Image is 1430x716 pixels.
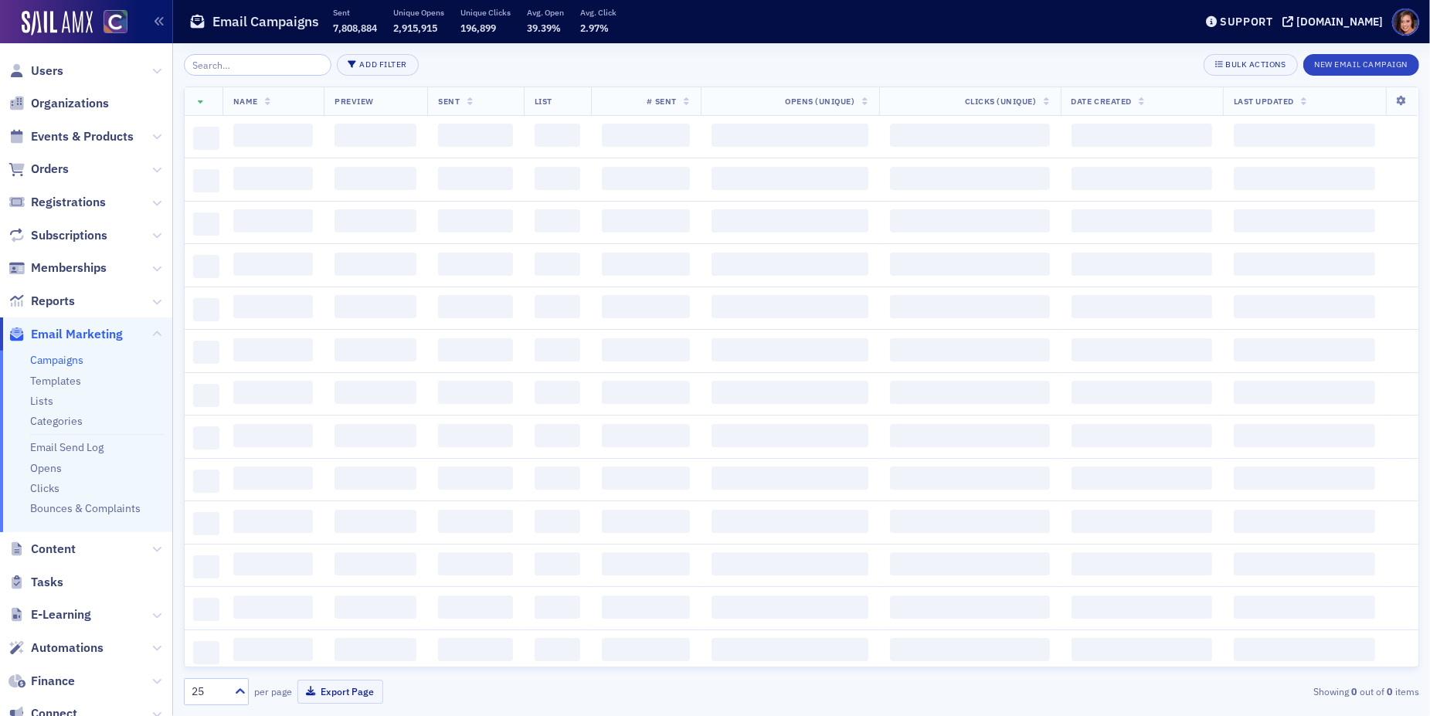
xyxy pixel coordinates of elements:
[335,338,416,361] span: ‌
[335,295,416,318] span: ‌
[30,481,59,495] a: Clicks
[233,638,314,661] span: ‌
[712,124,868,147] span: ‌
[438,338,513,361] span: ‌
[890,295,1050,318] span: ‌
[30,440,104,454] a: Email Send Log
[1072,253,1212,276] span: ‌
[8,673,75,690] a: Finance
[1234,424,1375,447] span: ‌
[30,414,83,428] a: Categories
[712,253,868,276] span: ‌
[647,96,677,107] span: # Sent
[890,424,1050,447] span: ‌
[890,209,1050,232] span: ‌
[8,63,63,80] a: Users
[535,124,580,147] span: ‌
[460,7,511,18] p: Unique Clicks
[1072,96,1132,107] span: Date Created
[8,161,69,178] a: Orders
[1349,684,1360,698] strong: 0
[192,684,226,700] div: 25
[31,541,76,558] span: Content
[335,381,416,404] span: ‌
[602,295,690,318] span: ‌
[233,124,314,147] span: ‌
[712,167,868,190] span: ‌
[965,96,1037,107] span: Clicks (Unique)
[93,10,127,36] a: View Homepage
[31,63,63,80] span: Users
[335,552,416,575] span: ‌
[712,424,868,447] span: ‌
[890,596,1050,619] span: ‌
[31,161,69,178] span: Orders
[335,96,374,107] span: Preview
[333,22,377,34] span: 7,808,884
[335,467,416,490] span: ‌
[233,96,258,107] span: Name
[233,167,314,190] span: ‌
[890,381,1050,404] span: ‌
[785,96,854,107] span: Opens (Unique)
[193,298,220,321] span: ‌
[438,209,513,232] span: ‌
[1072,424,1212,447] span: ‌
[1234,167,1375,190] span: ‌
[193,641,220,664] span: ‌
[8,293,75,310] a: Reports
[8,574,63,591] a: Tasks
[193,470,220,493] span: ‌
[460,22,496,34] span: 196,899
[193,212,220,236] span: ‌
[1384,684,1395,698] strong: 0
[233,253,314,276] span: ‌
[438,424,513,447] span: ‌
[22,11,93,36] a: SailAMX
[233,295,314,318] span: ‌
[1234,295,1375,318] span: ‌
[438,510,513,533] span: ‌
[193,384,220,407] span: ‌
[712,381,868,404] span: ‌
[1234,510,1375,533] span: ‌
[890,167,1050,190] span: ‌
[712,467,868,490] span: ‌
[1072,552,1212,575] span: ‌
[602,209,690,232] span: ‌
[31,293,75,310] span: Reports
[890,552,1050,575] span: ‌
[712,510,868,533] span: ‌
[193,512,220,535] span: ‌
[297,680,383,704] button: Export Page
[602,596,690,619] span: ‌
[1220,15,1273,29] div: Support
[1282,16,1388,27] button: [DOMAIN_NAME]
[335,124,416,147] span: ‌
[602,381,690,404] span: ‌
[602,510,690,533] span: ‌
[535,381,580,404] span: ‌
[8,541,76,558] a: Content
[335,167,416,190] span: ‌
[535,424,580,447] span: ‌
[254,684,292,698] label: per page
[602,467,690,490] span: ‌
[712,209,868,232] span: ‌
[438,552,513,575] span: ‌
[712,638,868,661] span: ‌
[1234,96,1294,107] span: Last Updated
[890,253,1050,276] span: ‌
[31,640,104,657] span: Automations
[31,227,107,244] span: Subscriptions
[1303,56,1419,70] a: New Email Campaign
[193,255,220,278] span: ‌
[31,194,106,211] span: Registrations
[233,596,314,619] span: ‌
[602,638,690,661] span: ‌
[535,596,580,619] span: ‌
[1234,638,1375,661] span: ‌
[1072,638,1212,661] span: ‌
[535,338,580,361] span: ‌
[1234,596,1375,619] span: ‌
